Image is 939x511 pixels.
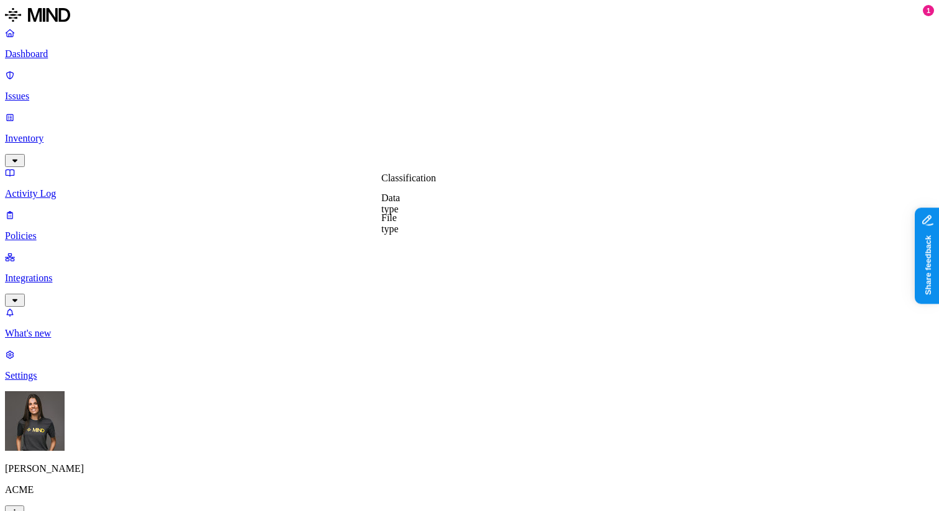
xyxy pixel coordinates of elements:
[381,173,436,183] label: Classification
[5,112,934,165] a: Inventory
[5,349,934,381] a: Settings
[5,230,934,242] p: Policies
[381,192,400,214] label: Data type
[5,48,934,60] p: Dashboard
[5,5,70,25] img: MIND
[5,251,934,305] a: Integrations
[5,5,934,27] a: MIND
[5,273,934,284] p: Integrations
[5,328,934,339] p: What's new
[5,188,934,199] p: Activity Log
[5,167,934,199] a: Activity Log
[5,91,934,102] p: Issues
[5,209,934,242] a: Policies
[5,391,65,451] img: Gal Cohen
[5,484,934,495] p: ACME
[5,70,934,102] a: Issues
[5,370,934,381] p: Settings
[5,27,934,60] a: Dashboard
[923,5,934,16] div: 1
[5,307,934,339] a: What's new
[5,133,934,144] p: Inventory
[381,212,399,234] label: File type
